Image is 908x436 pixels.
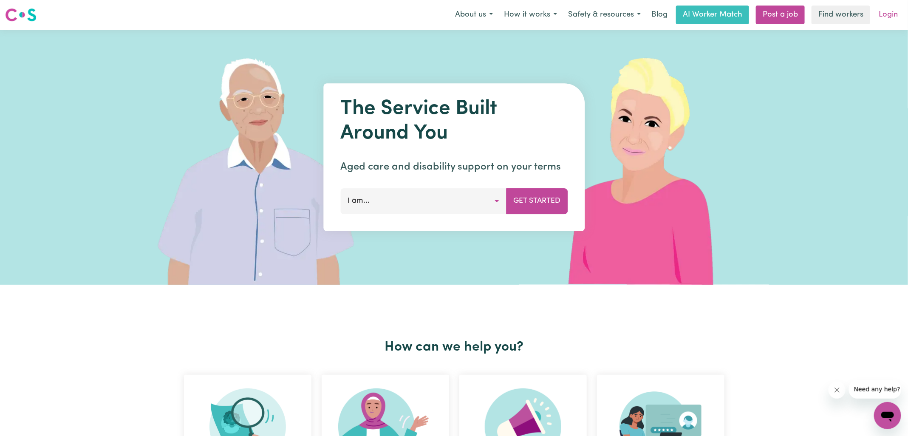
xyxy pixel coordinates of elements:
p: Aged care and disability support on your terms [340,159,568,175]
button: Get Started [506,188,568,214]
iframe: Close message [829,382,846,399]
button: About us [450,6,498,24]
h1: The Service Built Around You [340,97,568,146]
a: Login [874,6,903,24]
button: Safety & resources [563,6,646,24]
a: Careseekers logo [5,5,37,25]
h2: How can we help you? [179,339,730,355]
iframe: Message from company [849,380,901,399]
button: I am... [340,188,506,214]
button: How it works [498,6,563,24]
a: Blog [646,6,673,24]
iframe: Button to launch messaging window [874,402,901,429]
img: Careseekers logo [5,7,37,23]
a: Find workers [812,6,870,24]
a: Post a job [756,6,805,24]
a: AI Worker Match [676,6,749,24]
